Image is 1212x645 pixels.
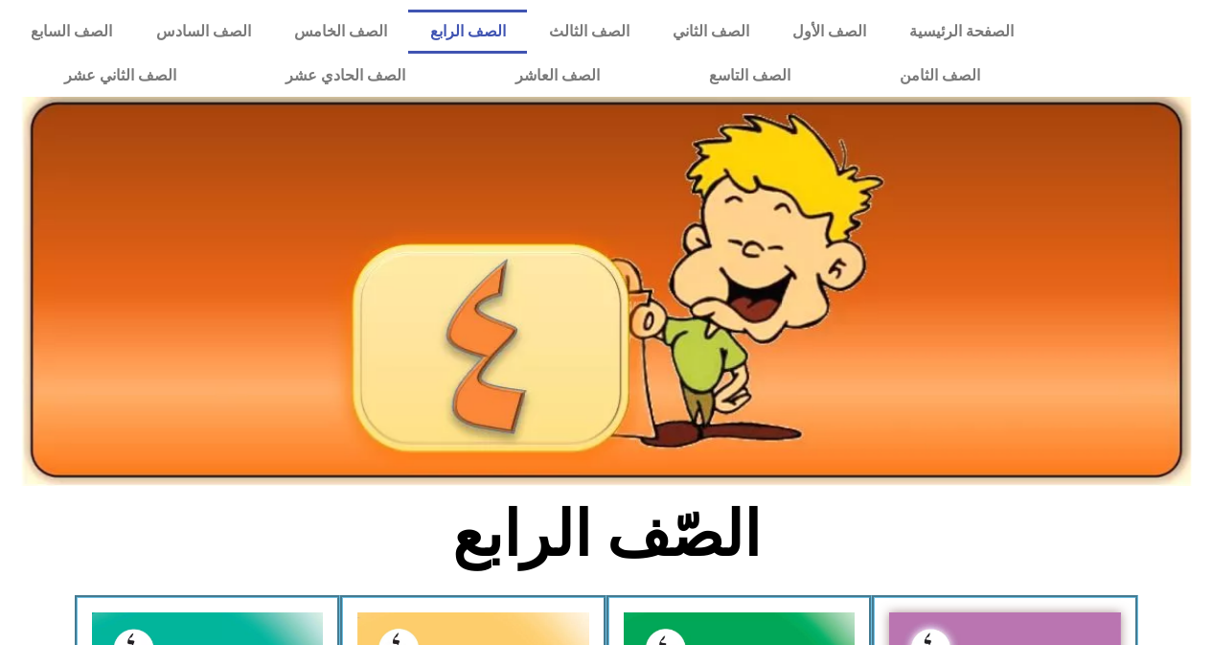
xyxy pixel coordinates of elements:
[272,10,408,54] a: الصف الخامس
[887,10,1035,54] a: الصفحة الرئيسية
[845,54,1035,98] a: الصف الثامن
[461,54,654,98] a: الصف العاشر
[770,10,887,54] a: الصف الأول
[289,497,923,572] h2: الصّف الرابع
[408,10,527,54] a: الصف الرابع
[10,10,134,54] a: الصف السابع
[651,10,770,54] a: الصف الثاني
[654,54,845,98] a: الصف التاسع
[231,54,460,98] a: الصف الحادي عشر
[527,10,651,54] a: الصف الثالث
[134,10,272,54] a: الصف السادس
[10,54,231,98] a: الصف الثاني عشر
